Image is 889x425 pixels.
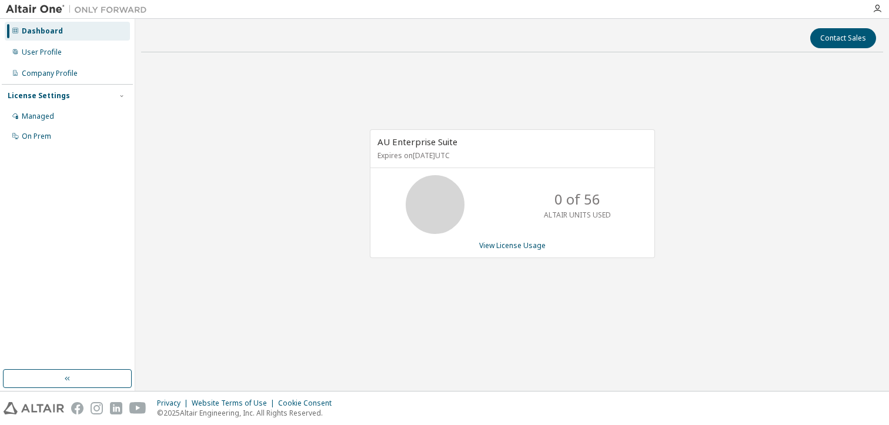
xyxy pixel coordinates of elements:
[810,28,876,48] button: Contact Sales
[22,132,51,141] div: On Prem
[479,240,546,250] a: View License Usage
[129,402,146,414] img: youtube.svg
[71,402,83,414] img: facebook.svg
[110,402,122,414] img: linkedin.svg
[22,48,62,57] div: User Profile
[22,69,78,78] div: Company Profile
[554,189,600,209] p: 0 of 56
[192,399,278,408] div: Website Terms of Use
[544,210,611,220] p: ALTAIR UNITS USED
[91,402,103,414] img: instagram.svg
[157,399,192,408] div: Privacy
[22,26,63,36] div: Dashboard
[377,150,644,160] p: Expires on [DATE] UTC
[157,408,339,418] p: © 2025 Altair Engineering, Inc. All Rights Reserved.
[6,4,153,15] img: Altair One
[377,136,457,148] span: AU Enterprise Suite
[8,91,70,101] div: License Settings
[4,402,64,414] img: altair_logo.svg
[278,399,339,408] div: Cookie Consent
[22,112,54,121] div: Managed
